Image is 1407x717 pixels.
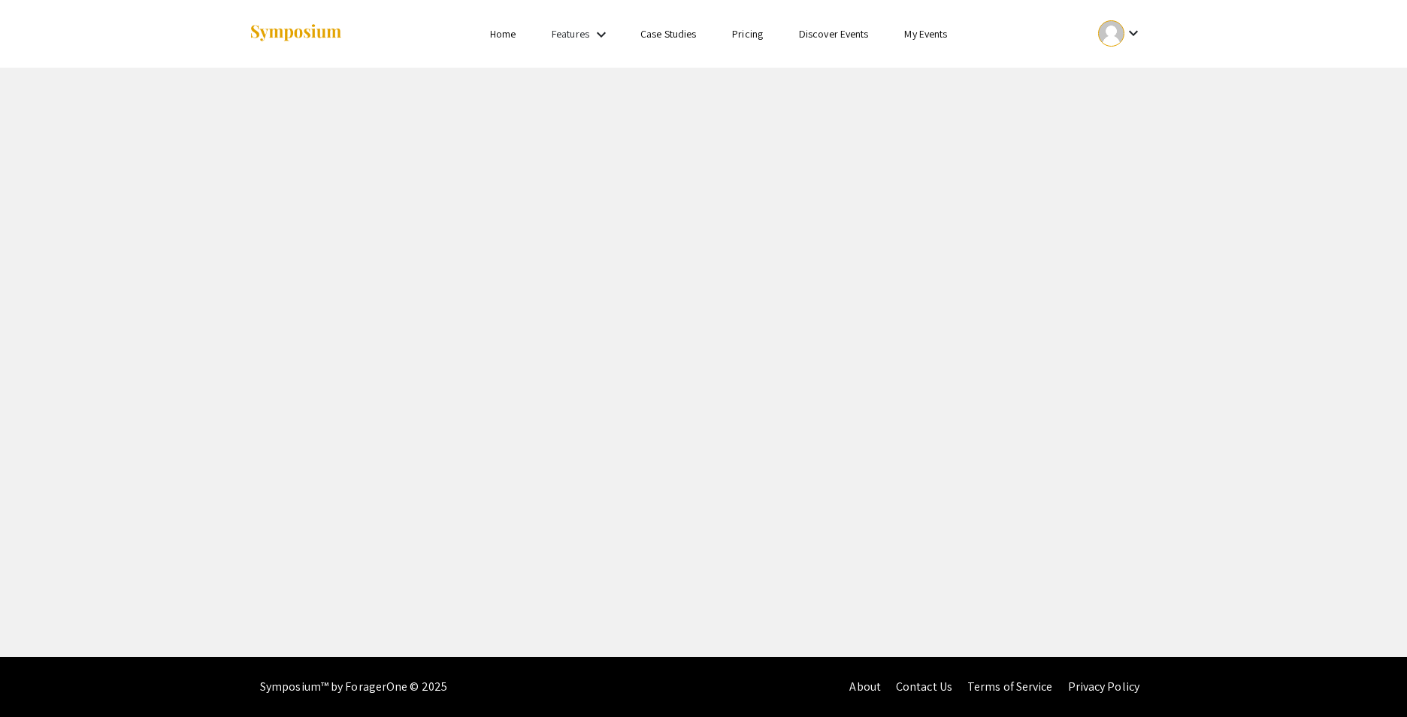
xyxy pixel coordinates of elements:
[552,27,589,41] a: Features
[1124,24,1142,42] mat-icon: Expand account dropdown
[967,679,1053,694] a: Terms of Service
[799,27,869,41] a: Discover Events
[490,27,516,41] a: Home
[592,26,610,44] mat-icon: Expand Features list
[732,27,763,41] a: Pricing
[896,679,952,694] a: Contact Us
[1082,17,1158,50] button: Expand account dropdown
[849,679,881,694] a: About
[904,27,947,41] a: My Events
[640,27,696,41] a: Case Studies
[249,23,343,44] img: Symposium by ForagerOne
[1068,679,1139,694] a: Privacy Policy
[260,657,447,717] div: Symposium™ by ForagerOne © 2025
